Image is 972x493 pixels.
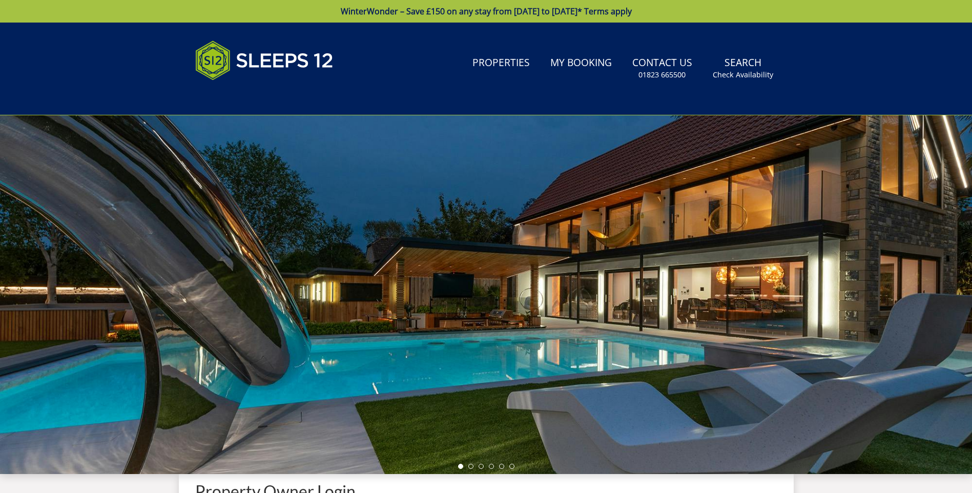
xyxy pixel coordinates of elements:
a: SearchCheck Availability [709,52,777,85]
a: Properties [468,52,534,75]
small: Check Availability [713,70,773,80]
iframe: Customer reviews powered by Trustpilot [190,92,298,101]
a: Contact Us01823 665500 [628,52,696,85]
a: My Booking [546,52,616,75]
small: 01823 665500 [638,70,686,80]
img: Sleeps 12 [195,35,334,86]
